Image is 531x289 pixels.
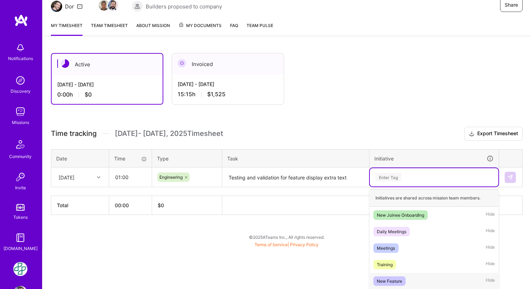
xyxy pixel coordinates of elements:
[377,228,406,235] div: Daily Meetings
[136,22,170,36] a: About Mission
[146,3,222,10] span: Builders proposed to company
[42,228,531,246] div: © 2025 ATeams Inc., All rights reserved.
[255,242,319,247] span: |
[158,202,164,208] span: $ 0
[12,119,29,126] div: Missions
[464,127,523,141] button: Export Timesheet
[374,155,494,163] div: Initiative
[91,22,128,36] a: Team timesheet
[57,91,157,98] div: 0:00 h
[178,22,222,29] span: My Documents
[486,227,495,236] span: Hide
[207,91,225,98] span: $1,525
[51,129,97,138] span: Time tracking
[8,55,33,62] div: Notifications
[15,184,26,191] div: Invite
[57,81,157,88] div: [DATE] - [DATE]
[77,4,83,9] i: icon Mail
[230,22,238,36] a: FAQ
[486,260,495,269] span: Hide
[16,204,25,211] img: tokens
[290,242,319,247] a: Privacy Policy
[377,211,424,219] div: New Joinee Onboarding
[13,231,27,245] img: guide book
[12,262,29,276] a: Counter Health: Team for Counter Health
[505,1,518,8] span: Share
[132,1,143,12] img: Builders proposed to company
[13,41,27,55] img: bell
[51,1,62,12] img: Team Architect
[115,129,223,138] span: [DATE] - [DATE] , 2025 Timesheet
[222,149,369,168] th: Task
[13,262,27,276] img: Counter Health: Team for Counter Health
[51,149,109,168] th: Date
[13,170,27,184] img: Invite
[13,73,27,87] img: discovery
[13,105,27,119] img: teamwork
[52,54,163,75] div: Active
[12,136,29,153] img: Community
[114,155,147,162] div: Time
[11,87,31,95] div: Discovery
[247,22,273,36] a: Team Pulse
[172,53,284,75] div: Invoiced
[51,196,109,215] th: Total
[178,22,222,36] a: My Documents
[4,245,38,252] div: [DOMAIN_NAME]
[178,80,278,88] div: [DATE] - [DATE]
[159,175,183,180] span: Engineering
[59,173,74,181] div: [DATE]
[109,196,152,215] th: 00:00
[9,153,32,160] div: Community
[255,242,288,247] a: Terms of Service
[486,210,495,220] span: Hide
[377,244,395,252] div: Meetings
[507,175,513,180] img: Submit
[61,59,69,68] img: Active
[247,23,273,28] span: Team Pulse
[375,172,401,183] div: Enter Tag
[152,149,222,168] th: Type
[377,277,402,285] div: New Feature
[223,168,368,187] textarea: Testing and validation for feature display extra text
[51,22,83,36] a: My timesheet
[65,3,74,10] div: Dor
[469,130,474,138] i: icon Download
[97,176,100,179] i: icon Chevron
[486,276,495,286] span: Hide
[178,91,278,98] div: 15:15 h
[370,189,498,207] div: Initiatives are shared across mission team members.
[178,59,186,67] img: Invoiced
[486,243,495,253] span: Hide
[13,214,28,221] div: Tokens
[14,14,28,27] img: logo
[110,168,151,186] input: HH:MM
[377,261,393,268] div: Training
[85,91,92,98] span: $0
